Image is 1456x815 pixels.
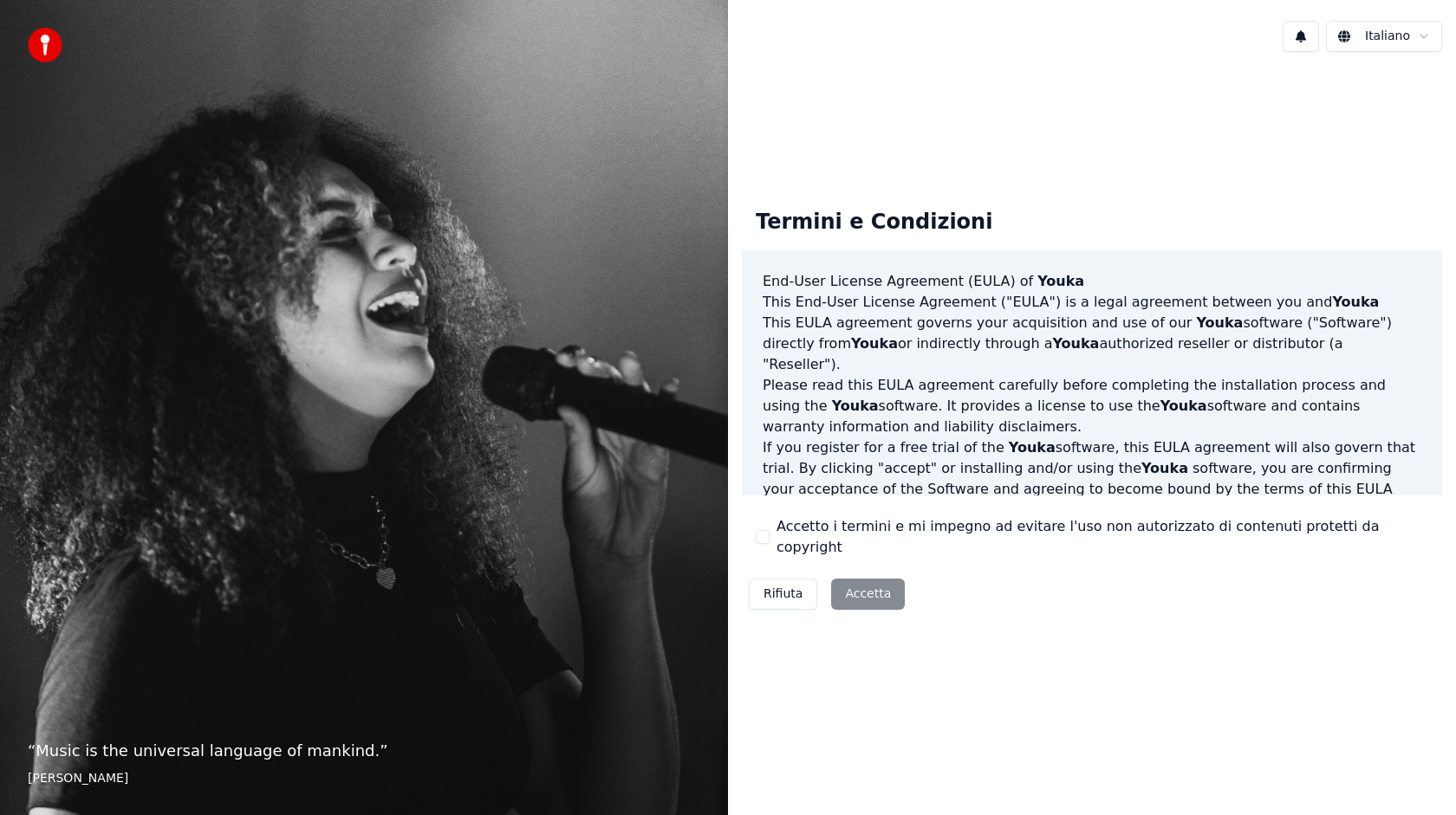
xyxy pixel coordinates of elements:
[1141,460,1188,476] span: Youka
[1052,335,1099,352] span: Youka
[763,375,1421,437] p: Please read this EULA agreement carefully before completing the installation process and using th...
[1009,439,1056,456] span: Youka
[1160,398,1207,414] span: Youka
[749,579,817,610] button: Rifiuta
[28,770,700,787] footer: [PERSON_NAME]
[832,398,879,414] span: Youka
[851,335,898,352] span: Youka
[1332,294,1379,310] span: Youka
[777,516,1428,558] label: Accetto i termini e mi impegno ad evitare l'uso non autorizzato di contenuti protetti da copyright
[28,739,700,763] p: “ Music is the universal language of mankind. ”
[1037,273,1084,289] span: Youka
[763,271,1421,292] h3: End-User License Agreement (EULA) of
[28,28,62,62] img: youka
[763,313,1421,375] p: This EULA agreement governs your acquisition and use of our software ("Software") directly from o...
[763,292,1421,313] p: This End-User License Agreement ("EULA") is a legal agreement between you and
[742,195,1006,250] div: Termini e Condizioni
[1196,314,1243,331] span: Youka
[763,437,1421,521] p: If you register for a free trial of the software, this EULA agreement will also govern that trial...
